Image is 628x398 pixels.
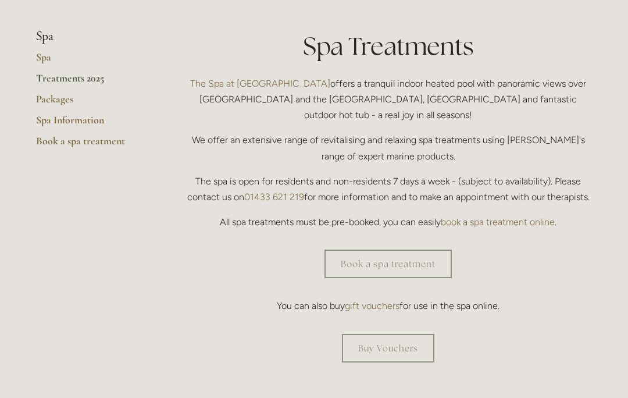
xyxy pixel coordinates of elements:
[36,93,147,113] a: Packages
[190,78,330,89] a: The Spa at [GEOGRAPHIC_DATA]
[184,29,592,63] h1: Spa Treatments
[345,300,399,311] a: gift vouchers
[184,132,592,164] p: We offer an extensive range of revitalising and relaxing spa treatments using [PERSON_NAME]'s ran...
[324,250,452,278] a: Book a spa treatment
[342,334,434,363] a: Buy Vouchers
[244,191,304,202] a: 01433 621 219
[36,51,147,72] a: Spa
[184,76,592,123] p: offers a tranquil indoor heated pool with panoramic views over [GEOGRAPHIC_DATA] and the [GEOGRAP...
[184,298,592,314] p: You can also buy for use in the spa online.
[36,72,147,93] a: Treatments 2025
[36,29,147,44] li: Spa
[184,173,592,205] p: The spa is open for residents and non-residents 7 days a week - (subject to availability). Please...
[36,113,147,134] a: Spa Information
[441,216,555,228] a: book a spa treatment online
[36,134,147,155] a: Book a spa treatment
[184,214,592,230] p: All spa treatments must be pre-booked, you can easily .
